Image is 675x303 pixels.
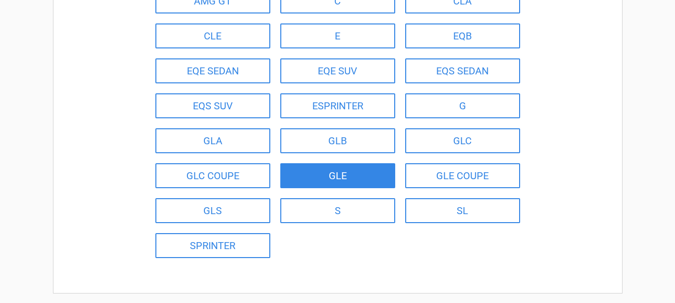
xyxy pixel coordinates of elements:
[280,198,395,223] a: S
[155,58,270,83] a: EQE SEDAN
[405,23,520,48] a: EQB
[405,93,520,118] a: G
[155,198,270,223] a: GLS
[155,163,270,188] a: GLC COUPE
[280,93,395,118] a: ESPRINTER
[155,233,270,258] a: SPRINTER
[155,93,270,118] a: EQS SUV
[280,58,395,83] a: EQE SUV
[405,128,520,153] a: GLC
[155,23,270,48] a: CLE
[405,163,520,188] a: GLE COUPE
[280,23,395,48] a: E
[280,163,395,188] a: GLE
[155,128,270,153] a: GLA
[405,198,520,223] a: SL
[280,128,395,153] a: GLB
[405,58,520,83] a: EQS SEDAN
